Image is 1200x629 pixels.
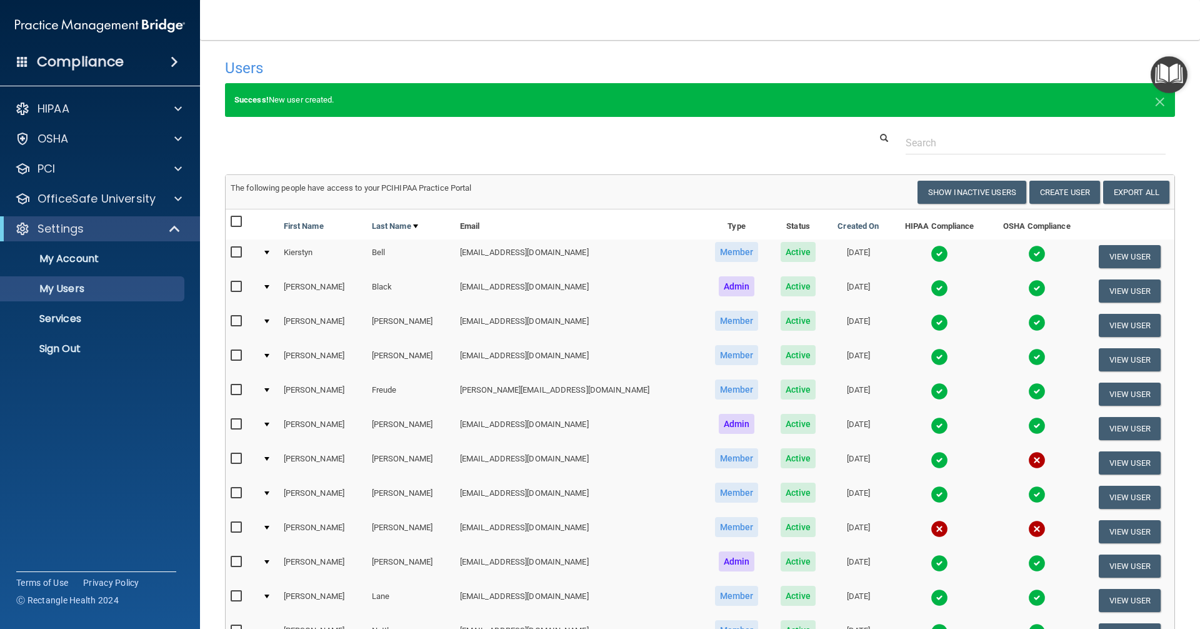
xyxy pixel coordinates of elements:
img: tick.e7d51cea.svg [1028,589,1046,606]
th: Email [455,209,703,239]
td: [DATE] [826,446,890,480]
span: Active [781,586,816,606]
span: Ⓒ Rectangle Health 2024 [16,594,119,606]
img: PMB logo [15,13,185,38]
img: tick.e7d51cea.svg [1028,555,1046,572]
td: [EMAIL_ADDRESS][DOMAIN_NAME] [455,343,703,377]
div: New user created. [225,83,1175,117]
button: View User [1099,279,1161,303]
td: [DATE] [826,239,890,274]
h4: Users [225,60,771,76]
strong: Success! [234,95,269,104]
a: Created On [837,219,879,234]
span: Member [715,311,759,331]
img: tick.e7d51cea.svg [1028,486,1046,503]
a: OSHA [15,131,182,146]
img: tick.e7d51cea.svg [931,451,948,469]
img: tick.e7d51cea.svg [931,555,948,572]
td: [PERSON_NAME] [367,411,455,446]
img: tick.e7d51cea.svg [931,383,948,400]
p: PCI [37,161,55,176]
span: Member [715,345,759,365]
h4: Compliance [37,53,124,71]
span: Member [715,517,759,537]
img: tick.e7d51cea.svg [931,245,948,263]
th: OSHA Compliance [989,209,1085,239]
button: View User [1099,245,1161,268]
button: View User [1099,417,1161,440]
td: [EMAIL_ADDRESS][DOMAIN_NAME] [455,308,703,343]
td: [PERSON_NAME] [279,274,367,308]
a: First Name [284,219,324,234]
td: [PERSON_NAME][EMAIL_ADDRESS][DOMAIN_NAME] [455,377,703,411]
p: OfficeSafe University [37,191,156,206]
td: [DATE] [826,411,890,446]
span: Active [781,311,816,331]
a: Last Name [372,219,418,234]
td: Bell [367,239,455,274]
a: PCI [15,161,182,176]
td: [PERSON_NAME] [279,583,367,618]
td: [PERSON_NAME] [279,411,367,446]
td: [DATE] [826,377,890,411]
span: Member [715,380,759,400]
td: [PERSON_NAME] [367,480,455,515]
td: [PERSON_NAME] [367,308,455,343]
span: × [1154,88,1166,113]
td: Kierstyn [279,239,367,274]
td: [PERSON_NAME] [279,308,367,343]
td: [PERSON_NAME] [279,549,367,583]
td: [EMAIL_ADDRESS][DOMAIN_NAME] [455,515,703,549]
a: Export All [1103,181,1169,204]
td: [PERSON_NAME] [279,377,367,411]
input: Search [906,131,1166,154]
img: tick.e7d51cea.svg [931,589,948,606]
button: View User [1099,348,1161,371]
td: [EMAIL_ADDRESS][DOMAIN_NAME] [455,239,703,274]
button: View User [1099,451,1161,475]
span: Member [715,483,759,503]
td: Black [367,274,455,308]
button: View User [1099,486,1161,509]
span: Active [781,483,816,503]
p: HIPAA [37,101,69,116]
span: Member [715,242,759,262]
img: tick.e7d51cea.svg [931,314,948,331]
td: [PERSON_NAME] [279,446,367,480]
th: Type [703,209,770,239]
button: View User [1099,555,1161,578]
span: Active [781,380,816,400]
img: cross.ca9f0e7f.svg [931,520,948,538]
a: OfficeSafe University [15,191,182,206]
td: [DATE] [826,308,890,343]
td: [PERSON_NAME] [367,515,455,549]
button: Show Inactive Users [917,181,1026,204]
td: [DATE] [826,515,890,549]
p: OSHA [37,131,69,146]
td: [PERSON_NAME] [279,515,367,549]
button: View User [1099,314,1161,337]
p: Sign Out [8,343,179,355]
td: Lane [367,583,455,618]
span: Member [715,448,759,468]
img: tick.e7d51cea.svg [931,417,948,435]
p: Settings [37,221,84,236]
button: Open Resource Center [1151,56,1187,93]
img: tick.e7d51cea.svg [931,279,948,297]
td: [EMAIL_ADDRESS][DOMAIN_NAME] [455,549,703,583]
span: Admin [719,276,755,296]
p: My Account [8,253,179,265]
td: [EMAIL_ADDRESS][DOMAIN_NAME] [455,480,703,515]
span: Admin [719,414,755,434]
button: View User [1099,589,1161,612]
td: [DATE] [826,274,890,308]
span: The following people have access to your PCIHIPAA Practice Portal [231,183,472,193]
img: tick.e7d51cea.svg [931,348,948,366]
p: My Users [8,283,179,295]
img: tick.e7d51cea.svg [1028,417,1046,435]
td: [EMAIL_ADDRESS][DOMAIN_NAME] [455,274,703,308]
img: tick.e7d51cea.svg [1028,279,1046,297]
span: Member [715,586,759,606]
img: tick.e7d51cea.svg [1028,348,1046,366]
th: HIPAA Compliance [890,209,989,239]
